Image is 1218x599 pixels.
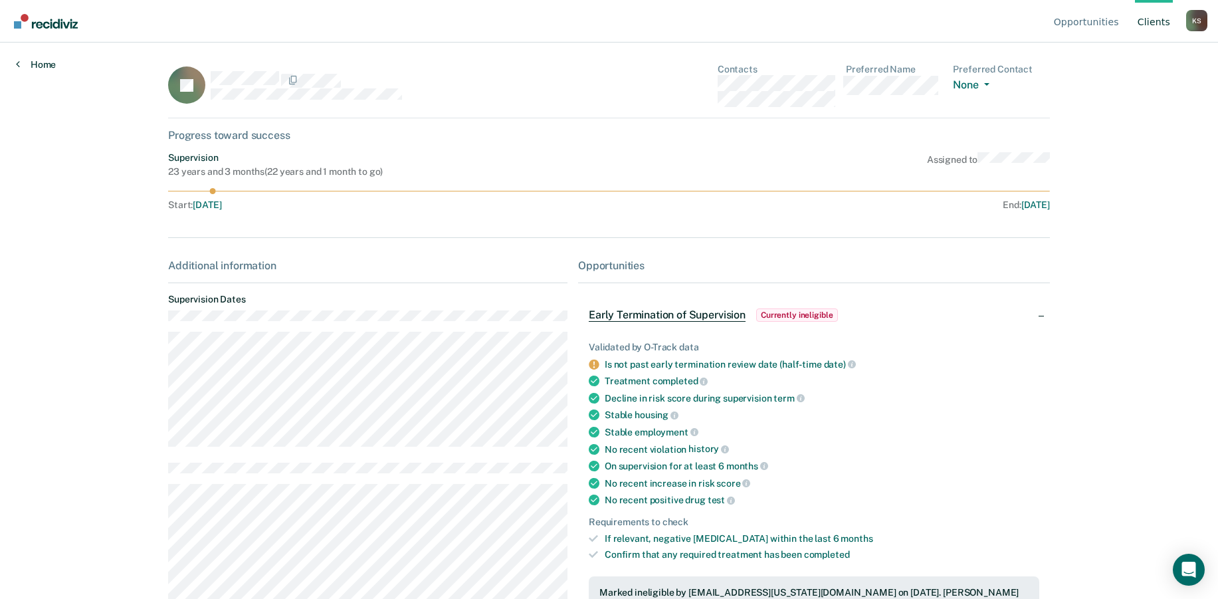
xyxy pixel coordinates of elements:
[605,375,1039,387] div: Treatment
[168,259,567,272] div: Additional information
[846,64,943,75] dt: Preferred Name
[168,294,567,305] dt: Supervision Dates
[605,409,1039,421] div: Stable
[615,199,1050,211] div: End :
[804,549,850,560] span: completed
[605,460,1039,472] div: On supervision for at least 6
[653,376,708,386] span: completed
[605,358,1039,370] div: Is not past early termination review date (half-time date)
[635,410,678,420] span: housing
[1173,554,1205,586] div: Open Intercom Messenger
[589,342,1039,353] div: Validated by O-Track data
[14,14,78,29] img: Recidiviz
[953,64,1050,75] dt: Preferred Contact
[605,549,1039,560] div: Confirm that any required treatment has been
[718,64,835,75] dt: Contacts
[16,59,56,70] a: Home
[168,152,383,164] div: Supervision
[168,166,383,178] div: 23 years and 3 months ( 22 years and 1 month to go )
[1021,199,1050,210] span: [DATE]
[578,294,1050,336] div: Early Termination of SupervisionCurrently ineligible
[708,495,735,505] span: test
[1186,10,1207,31] button: Profile dropdown button
[589,308,746,322] span: Early Termination of Supervision
[841,533,872,544] span: months
[589,517,1039,528] div: Requirements to check
[605,443,1039,455] div: No recent violation
[605,533,1039,544] div: If relevant, negative [MEDICAL_DATA] within the last 6
[605,392,1039,404] div: Decline in risk score during supervision
[605,494,1039,506] div: No recent positive drug
[605,426,1039,438] div: Stable
[635,427,698,437] span: employment
[927,152,1050,178] div: Assigned to
[193,199,221,210] span: [DATE]
[688,443,729,454] span: history
[605,477,1039,489] div: No recent increase in risk
[716,478,750,489] span: score
[773,393,804,404] span: term
[756,308,838,322] span: Currently ineligible
[168,129,1050,142] div: Progress toward success
[726,461,768,471] span: months
[1186,10,1207,31] div: K S
[168,199,609,211] div: Start :
[578,259,1050,272] div: Opportunities
[953,78,994,94] button: None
